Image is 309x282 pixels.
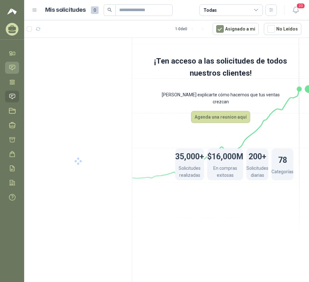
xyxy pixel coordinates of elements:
h1: 200+ [249,149,266,163]
span: search [107,8,112,12]
p: En compras exitosas [207,165,243,180]
button: Agenda una reunion aquí [191,111,250,123]
button: No Leídos [264,23,301,35]
img: Logo peakr [7,8,17,15]
button: Asignado a mi [213,23,259,35]
h1: 35,000+ [175,149,204,163]
div: Todas [203,7,217,14]
h1: $16,000M [207,149,243,163]
h1: 78 [278,152,287,166]
button: 20 [290,4,301,16]
p: Categorías [271,168,293,177]
h1: Mis solicitudes [45,5,86,15]
span: 20 [296,3,305,9]
p: Solicitudes diarias [246,165,268,180]
span: 0 [91,6,99,14]
div: 1 - 0 de 0 [175,24,208,34]
p: Solicitudes realizadas [175,165,204,180]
